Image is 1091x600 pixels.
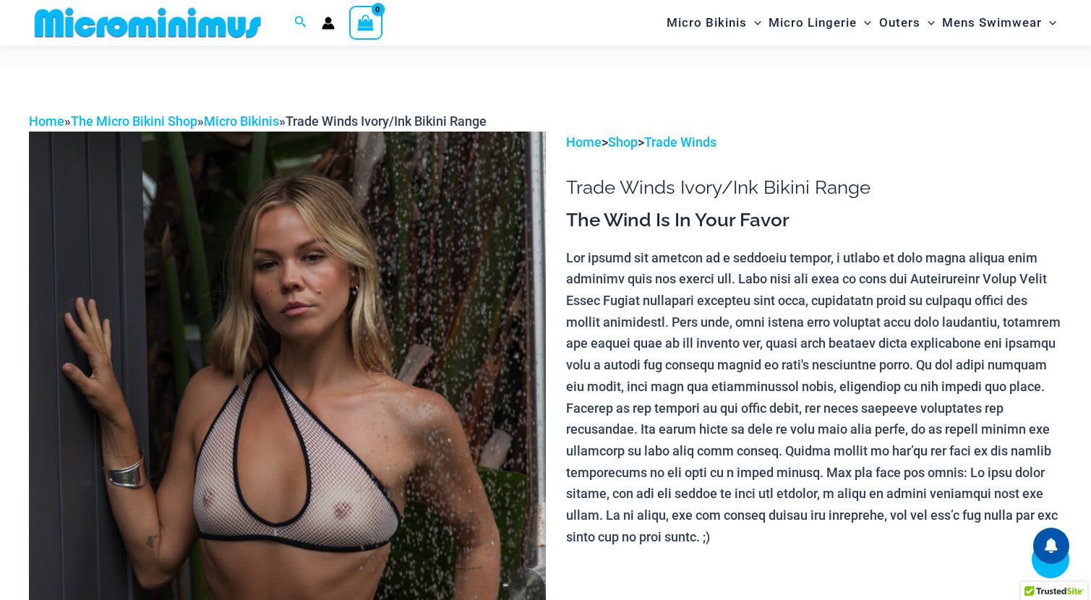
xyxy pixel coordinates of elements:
[765,4,875,41] a: Micro LingerieMenu ToggleMenu Toggle
[566,132,1062,153] p: > >
[29,7,267,39] img: MM SHOP LOGO FLAT
[29,113,487,129] span: » » »
[608,134,638,150] a: Shop
[1042,4,1056,41] span: Menu Toggle
[857,4,871,41] span: Menu Toggle
[879,4,920,41] span: Outers
[769,4,857,41] span: Micro Lingerie
[920,4,935,41] span: Menu Toggle
[349,6,382,39] a: View Shopping Cart, empty
[566,247,1062,548] p: Lor ipsumd sit ametcon ad e seddoeiu tempor, i utlabo et dolo magna aliqua enim adminimv quis nos...
[566,208,1062,233] h3: The Wind Is In Your Favor
[566,176,1062,199] h1: Trade Winds Ivory/Ink Bikini Range
[71,113,197,129] a: The Micro Bikini Shop
[204,113,279,129] a: Micro Bikinis
[644,134,716,150] a: Trade Winds
[876,4,938,41] a: OutersMenu ToggleMenu Toggle
[667,4,747,41] span: Micro Bikinis
[29,113,64,129] a: Home
[286,113,487,129] span: Trade Winds Ivory/Ink Bikini Range
[942,4,1042,41] span: Mens Swimwear
[566,134,602,150] a: Home
[294,14,307,32] a: Search icon link
[322,17,335,30] a: Account icon link
[663,4,765,41] a: Micro BikinisMenu ToggleMenu Toggle
[747,4,761,41] span: Menu Toggle
[938,4,1060,41] a: Mens SwimwearMenu ToggleMenu Toggle
[661,2,1062,43] nav: Site Navigation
